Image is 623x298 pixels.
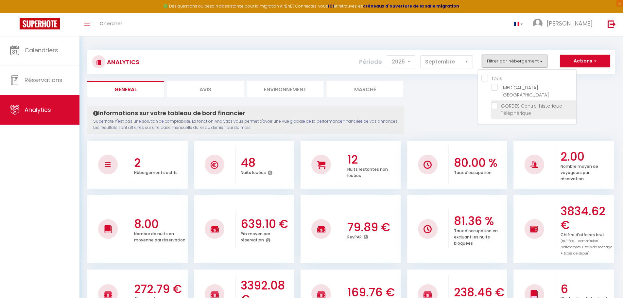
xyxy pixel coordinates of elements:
[359,55,382,69] label: Période
[561,150,613,164] h3: 2.00
[134,156,186,170] h3: 2
[87,81,164,97] li: General
[501,84,549,98] span: [MEDICAL_DATA] [GEOGRAPHIC_DATA]
[241,230,270,243] p: Prix moyen par réservation
[347,220,399,234] h3: 79.89 €
[167,81,244,97] li: Avis
[105,55,139,69] h3: Analytics
[20,18,60,29] img: Super Booking
[247,81,323,97] li: Environnement
[561,162,598,182] p: Nombre moyen de voyageurs par réservation
[482,55,547,68] button: Filtrer par hébergement
[25,106,51,114] span: Analytics
[347,153,399,167] h3: 12
[561,282,613,296] h3: 6
[454,156,506,170] h3: 80.00 %
[530,225,538,233] img: NO IMAGE
[93,118,398,131] p: Superhote n'est pas une solution de comptabilité. La fonction Analytics vous permet d'avoir une v...
[533,19,543,28] img: ...
[561,231,612,256] p: Chiffre d'affaires brut
[363,3,459,9] a: créneaux d'ouverture de la salle migration
[241,156,293,170] h3: 48
[608,20,616,28] img: logout
[134,230,185,243] p: Nombre de nuits en moyenne par réservation
[5,3,25,22] button: Ouvrir le widget de chat LiveChat
[347,233,362,240] p: RevPAR
[25,46,58,54] span: Calendriers
[134,168,178,175] p: Hébergements actifs
[134,282,186,296] h3: 272.79 €
[25,76,62,84] span: Réservations
[424,225,432,233] img: NO IMAGE
[561,238,612,256] span: (nuitées + commission plateformes + frais de ménage + taxes de séjour)
[100,20,122,27] span: Chercher
[93,110,398,117] h4: Informations sur votre tableau de bord financier
[327,81,403,97] li: Marché
[347,165,388,178] p: Nuits restantes non louées
[501,103,562,116] span: GORDES Centre-historique Téléphérique
[561,204,613,232] h3: 3834.62 €
[328,3,334,9] a: ICI
[105,162,111,167] img: NO IMAGE
[95,13,127,36] a: Chercher
[454,168,492,175] p: Taux d'occupation
[454,227,498,246] p: Taux d'occupation en excluant les nuits bloquées
[528,13,601,36] a: ... [PERSON_NAME]
[547,19,593,27] span: [PERSON_NAME]
[134,217,186,231] h3: 8.00
[560,55,610,68] button: Actions
[241,217,293,231] h3: 639.10 €
[241,168,266,175] p: Nuits louées
[454,214,506,228] h3: 81.36 %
